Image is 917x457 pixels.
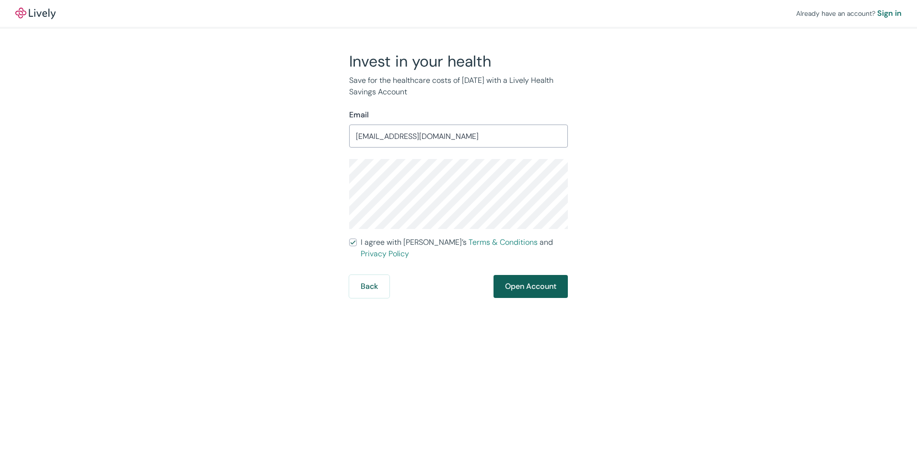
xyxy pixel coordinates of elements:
button: Back [349,275,389,298]
label: Email [349,109,369,121]
a: LivelyLively [15,8,56,19]
div: Already have an account? [796,8,902,19]
p: Save for the healthcare costs of [DATE] with a Lively Health Savings Account [349,75,568,98]
a: Terms & Conditions [469,237,538,247]
h2: Invest in your health [349,52,568,71]
span: I agree with [PERSON_NAME]’s and [361,237,568,260]
button: Open Account [494,275,568,298]
a: Privacy Policy [361,249,409,259]
img: Lively [15,8,56,19]
a: Sign in [877,8,902,19]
